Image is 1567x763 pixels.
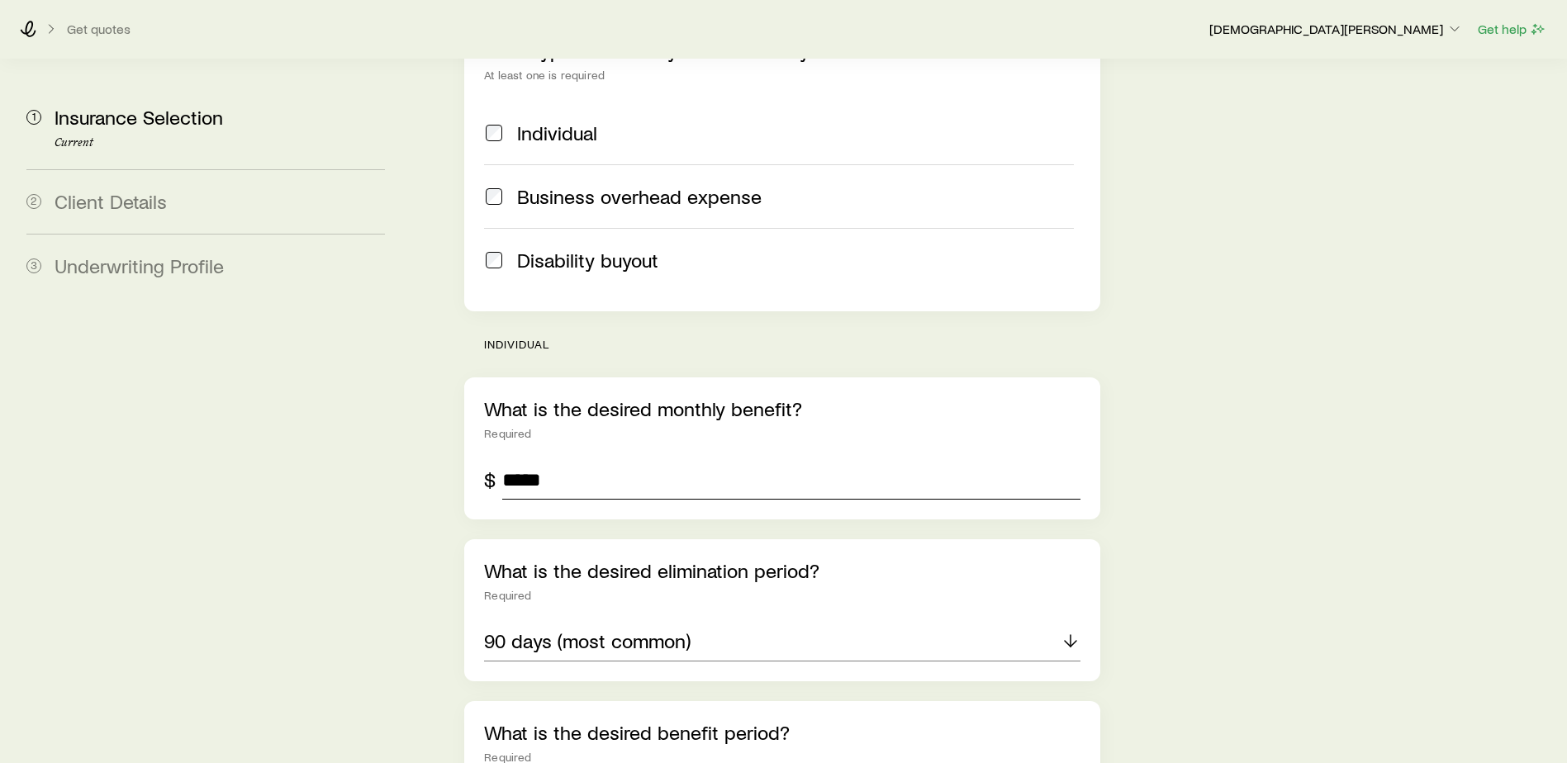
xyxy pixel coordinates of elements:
[55,254,224,277] span: Underwriting Profile
[484,69,1080,82] div: At least one is required
[486,188,502,205] input: Business overhead expense
[484,338,1100,351] p: individual
[55,189,167,213] span: Client Details
[484,589,1080,602] div: Required
[484,721,1080,744] p: What is the desired benefit period?
[484,559,1080,582] p: What is the desired elimination period?
[486,125,502,141] input: Individual
[517,185,762,208] span: Business overhead expense
[66,21,131,37] button: Get quotes
[517,249,658,272] span: Disability buyout
[26,194,41,209] span: 2
[517,121,597,145] span: Individual
[1208,20,1464,40] button: [DEMOGRAPHIC_DATA][PERSON_NAME]
[484,629,691,652] p: 90 days (most common)
[55,105,223,129] span: Insurance Selection
[484,427,1080,440] div: Required
[484,468,496,491] div: $
[1477,20,1547,39] button: Get help
[26,110,41,125] span: 1
[1209,21,1463,37] p: [DEMOGRAPHIC_DATA][PERSON_NAME]
[486,252,502,268] input: Disability buyout
[484,397,1080,420] p: What is the desired monthly benefit?
[55,136,385,149] p: Current
[26,258,41,273] span: 3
